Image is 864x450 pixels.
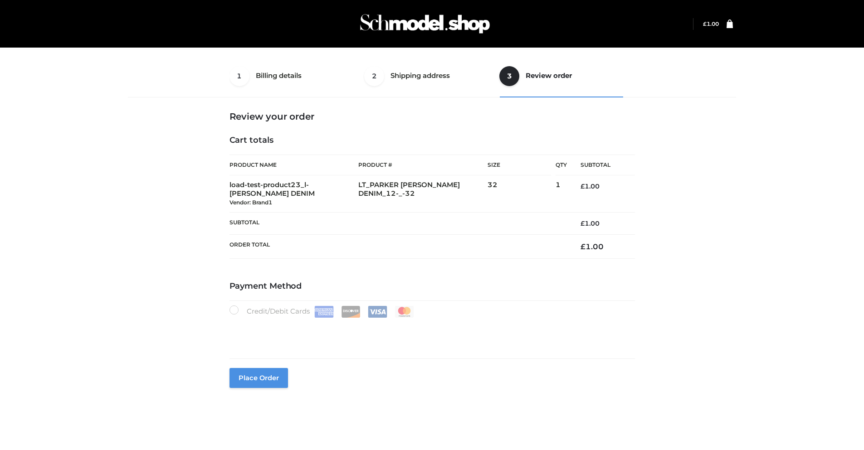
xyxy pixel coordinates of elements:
[229,111,635,122] h3: Review your order
[341,306,361,318] img: Discover
[368,306,387,318] img: Visa
[229,175,359,212] td: load-test-product23_l-[PERSON_NAME] DENIM
[488,155,551,175] th: Size
[229,155,359,175] th: Product Name
[229,368,288,388] button: Place order
[556,155,567,175] th: Qty
[358,155,488,175] th: Product #
[358,175,488,212] td: LT_PARKER [PERSON_NAME] DENIM_12-_-32
[581,219,585,227] span: £
[488,175,556,212] td: 32
[229,305,415,318] label: Credit/Debit Cards
[581,219,600,227] bdi: 1.00
[581,182,585,190] span: £
[567,155,635,175] th: Subtotal
[357,6,493,42] img: Schmodel Admin 964
[556,175,567,212] td: 1
[703,20,719,27] bdi: 1.00
[703,20,707,27] span: £
[581,242,586,251] span: £
[229,199,272,206] small: Vendor: Brand1
[228,316,633,349] iframe: Secure payment input frame
[703,20,719,27] a: £1.00
[581,182,600,190] bdi: 1.00
[314,306,334,318] img: Amex
[229,135,635,145] h4: Cart totals
[229,234,567,258] th: Order Total
[581,242,604,251] bdi: 1.00
[229,281,635,291] h4: Payment Method
[229,212,567,234] th: Subtotal
[395,306,414,318] img: Mastercard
